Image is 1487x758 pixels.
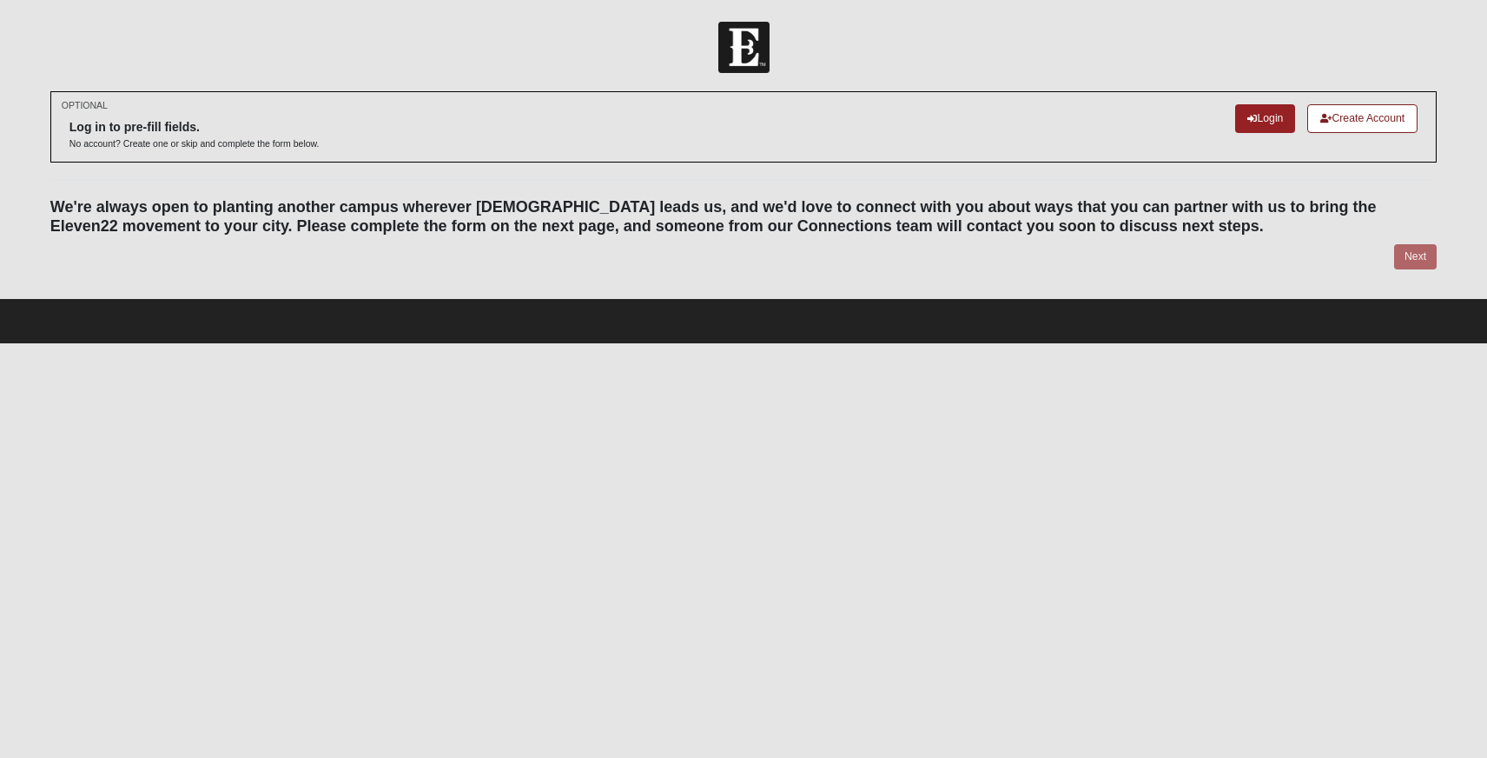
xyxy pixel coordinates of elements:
h4: We're always open to planting another campus wherever [DEMOGRAPHIC_DATA] leads us, and we'd love ... [50,198,1437,236]
p: No account? Create one or skip and complete the form below. [69,137,320,150]
small: OPTIONAL [62,99,108,112]
a: Login [1235,104,1295,133]
h6: Log in to pre-fill fields. [69,120,320,135]
img: Church of Eleven22 Logo [718,22,770,73]
a: Create Account [1307,104,1418,133]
